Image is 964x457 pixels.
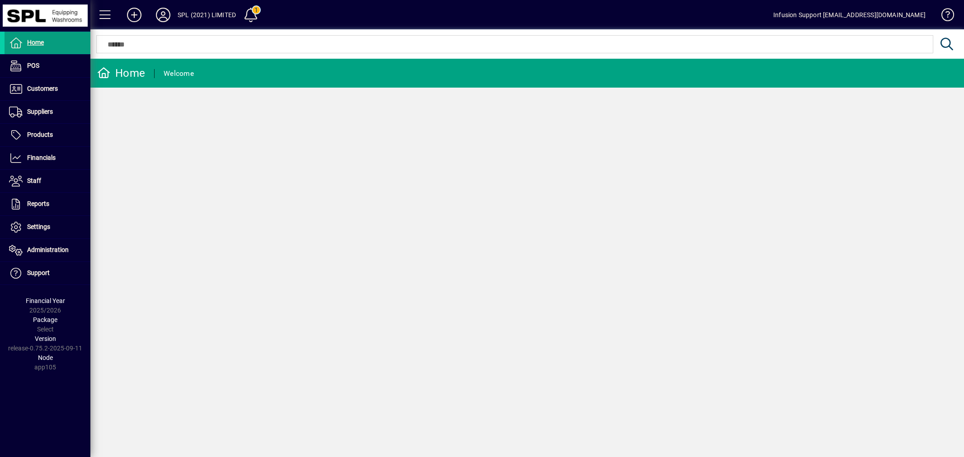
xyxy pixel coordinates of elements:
[27,269,50,276] span: Support
[5,101,90,123] a: Suppliers
[38,354,53,361] span: Node
[27,154,56,161] span: Financials
[27,62,39,69] span: POS
[27,223,50,230] span: Settings
[27,200,49,207] span: Reports
[164,66,194,81] div: Welcome
[27,85,58,92] span: Customers
[5,216,90,238] a: Settings
[5,124,90,146] a: Products
[149,7,178,23] button: Profile
[5,170,90,192] a: Staff
[35,335,56,342] span: Version
[33,316,57,323] span: Package
[26,297,65,304] span: Financial Year
[97,66,145,80] div: Home
[120,7,149,23] button: Add
[27,131,53,138] span: Products
[5,55,90,77] a: POS
[935,2,953,31] a: Knowledge Base
[5,78,90,100] a: Customers
[5,193,90,215] a: Reports
[27,39,44,46] span: Home
[27,177,41,184] span: Staff
[5,239,90,261] a: Administration
[178,8,236,22] div: SPL (2021) LIMITED
[27,246,69,253] span: Administration
[5,262,90,284] a: Support
[5,147,90,169] a: Financials
[27,108,53,115] span: Suppliers
[773,8,926,22] div: Infusion Support [EMAIL_ADDRESS][DOMAIN_NAME]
